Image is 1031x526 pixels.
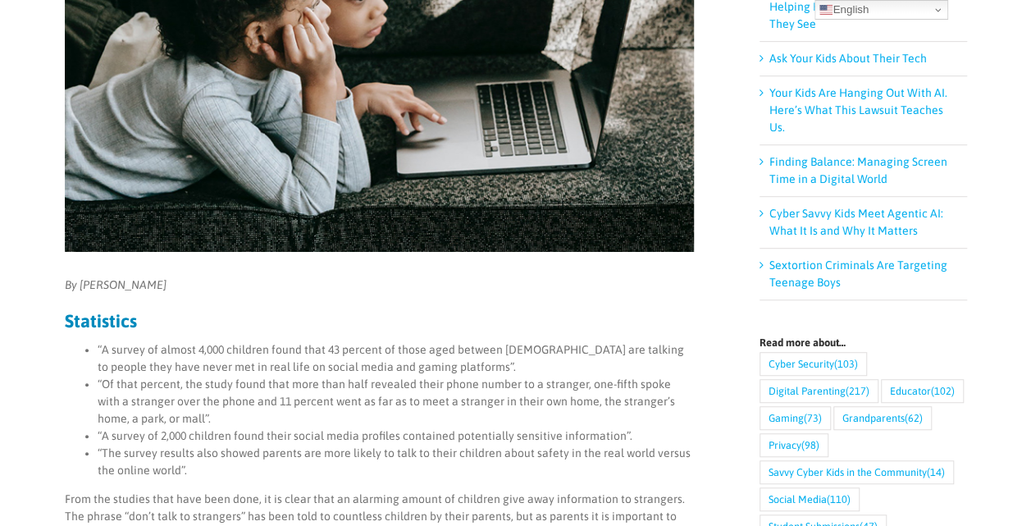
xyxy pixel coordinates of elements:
[804,407,822,429] span: (73)
[760,352,867,376] a: Cyber Security (103 items)
[769,155,947,185] a: Finding Balance: Managing Screen Time in a Digital World
[760,433,828,457] a: Privacy (98 items)
[801,434,819,456] span: (98)
[769,258,947,289] a: Sextortion Criminals Are Targeting Teenage Boys
[98,376,694,428] li: “Of that percent, the study found that more than half revealed their phone number to a stranger, ...
[769,86,947,134] a: Your Kids Are Hanging Out With AI. Here’s What This Lawsuit Teaches Us.
[769,207,943,237] a: Cyber Savvy Kids Meet Agentic AI: What It Is and Why It Matters
[881,379,964,403] a: Educator (102 items)
[846,380,869,402] span: (217)
[905,407,923,429] span: (62)
[827,488,851,510] span: (110)
[931,380,955,402] span: (102)
[760,406,831,430] a: Gaming (73 items)
[98,341,694,376] li: “A survey of almost 4,000 children found that 43 percent of those aged between [DEMOGRAPHIC_DATA]...
[833,406,932,430] a: Grandparents (62 items)
[760,379,878,403] a: Digital Parenting (217 items)
[760,337,967,348] h4: Read more about…
[65,310,137,332] strong: Statistics
[760,460,954,484] a: Savvy Cyber Kids in the Community (14 items)
[65,278,167,291] em: By [PERSON_NAME]
[769,52,927,65] a: Ask Your Kids About Their Tech
[819,3,833,16] img: en
[98,445,694,479] li: “The survey results also showed parents are more likely to talk to their children about safety in...
[98,428,694,445] li: “A survey of 2,000 children found their social media profiles contained potentially sensitive inf...
[834,353,858,375] span: (103)
[927,461,945,483] span: (14)
[760,487,860,511] a: Social Media (110 items)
